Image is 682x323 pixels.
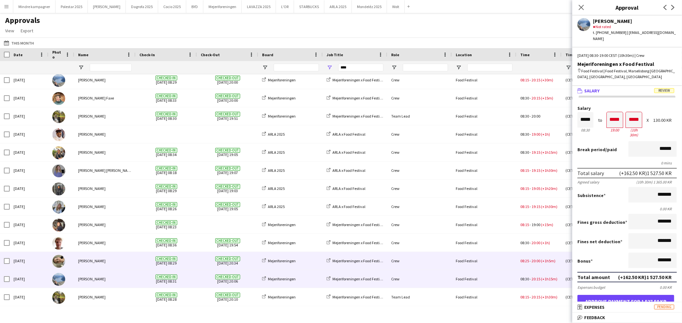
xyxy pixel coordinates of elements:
[577,258,593,264] label: Bonus
[387,143,452,161] div: Crew
[262,168,285,173] a: ARLA 2025
[562,161,636,179] div: (CET/CEST) [GEOGRAPHIC_DATA]
[276,0,294,13] button: L'OR
[572,3,682,12] h3: Approval
[327,222,385,227] a: Mejeriforeningen x Food Festival
[327,96,385,100] a: Mejeriforeningen x Food Festival
[156,202,177,207] span: Checked-in
[201,270,254,288] span: [DATE] 20:06
[10,180,48,197] div: [DATE]
[332,150,365,155] span: ARLA x Food Festival
[139,270,193,288] span: [DATE] 08:31
[654,305,674,309] span: Pending
[520,132,529,137] span: 08:30
[577,219,627,225] label: Fines gross deduction
[203,0,242,13] button: Mejeriforeningen
[156,94,177,99] span: Checked-in
[520,276,529,281] span: 08:30
[327,258,385,263] a: Mejeriforeningen x Food Festival
[562,71,636,89] div: (CET/CEST) [GEOGRAPHIC_DATA]
[139,161,193,179] span: [DATE] 08:18
[294,0,324,13] button: STARBUCKS
[452,270,516,288] div: Food Festival
[387,0,405,13] button: Wolt
[186,0,203,13] button: BYD
[139,234,193,252] span: [DATE] 08:36
[577,147,617,152] label: /paid
[215,202,240,207] span: Checked-out
[577,106,677,111] label: Salary
[530,222,531,227] span: -
[452,288,516,306] div: Food Festival
[262,132,285,137] a: ARLA 2025
[139,89,193,107] span: [DATE] 08:33
[391,52,399,57] span: Role
[21,28,33,34] span: Export
[467,64,513,71] input: Location Filter Input
[562,270,636,288] div: (CET/CEST) [GEOGRAPHIC_DATA]
[52,182,65,195] img: Khadija Warsame
[139,180,193,197] span: [DATE] 08:29
[262,276,296,281] a: Mejeriforeningen
[332,114,385,119] span: Mejeriforeningen x Food Festival
[452,71,516,89] div: Food Festival
[584,315,605,320] span: Feedback
[139,252,193,270] span: [DATE] 08:29
[156,112,177,117] span: Checked-in
[387,270,452,288] div: Crew
[327,276,385,281] a: Mejeriforeningen x Food Festival
[577,295,674,308] button: Approve payment for 1 527.50 KR
[262,65,268,70] button: Open Filter Menu
[532,114,540,119] span: 20:00
[215,238,240,243] span: Checked-out
[74,216,136,234] div: [PERSON_NAME]
[532,96,540,100] span: 20:15
[530,276,531,281] span: -
[262,150,285,155] a: ARLA 2025
[452,107,516,125] div: Food Festival
[327,132,365,137] a: ARLA x Food Festival
[56,0,88,13] button: Polestar 2025
[156,184,177,189] span: Checked-in
[403,64,448,71] input: Role Filter Input
[593,18,677,24] div: [PERSON_NAME]
[215,166,240,171] span: Checked-out
[456,52,472,57] span: Location
[541,150,557,155] span: (+1h15m)
[530,132,531,137] span: -
[156,166,177,171] span: Checked-in
[74,252,136,270] div: [PERSON_NAME]
[74,107,136,125] div: [PERSON_NAME]
[327,150,365,155] a: ARLA x Food Festival
[201,180,254,197] span: [DATE] 19:03
[520,52,530,57] span: Time
[387,234,452,252] div: Crew
[74,125,136,143] div: [PERSON_NAME]
[215,94,240,99] span: Checked-out
[532,222,540,227] span: 19:00
[268,295,296,299] span: Mejeriforeningen
[387,161,452,179] div: Crew
[262,204,285,209] a: ARLA 2025
[577,61,677,67] div: Mejeriforeningen x Food Festival
[324,0,352,13] button: ARLA 2025
[352,0,387,13] button: Mondeléz 2025
[268,168,285,173] span: ARLA 2025
[452,234,516,252] div: Food Festival
[618,274,672,280] div: (+162.50 KR) 1 527.50 KR
[74,161,136,179] div: [PERSON_NAME] [PERSON_NAME]
[598,118,602,123] div: to
[268,222,296,227] span: Mejeriforeningen
[262,258,296,263] a: Mejeriforeningen
[530,168,531,173] span: -
[532,258,540,263] span: 20:00
[139,198,193,215] span: [DATE] 08:26
[5,28,14,34] span: View
[577,147,606,152] span: Break period
[156,220,177,225] span: Checked-in
[262,96,296,100] a: Mejeriforeningen
[562,107,636,125] div: (CET/CEST) [GEOGRAPHIC_DATA]
[10,288,48,306] div: [DATE]
[530,114,531,119] span: -
[139,71,193,89] span: [DATE] 08:29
